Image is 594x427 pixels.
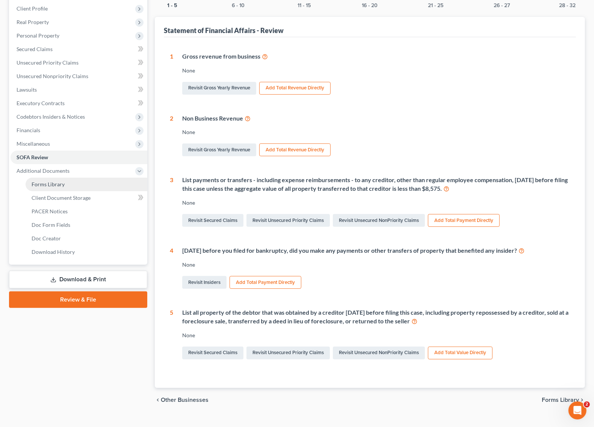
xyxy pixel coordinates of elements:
[17,32,59,39] span: Personal Property
[182,276,227,289] a: Revisit Insiders
[26,245,147,259] a: Download History
[32,181,65,187] span: Forms Library
[428,347,493,359] button: Add Total Value Directly
[17,113,85,120] span: Codebtors Insiders & Notices
[182,176,570,193] div: List payments or transfers - including expense reimbursements - to any creditor, other than regul...
[170,308,173,361] div: 5
[428,214,500,227] button: Add Total Payment Directly
[182,82,256,95] a: Revisit Gross Yearly Revenue
[32,208,68,214] span: PACER Notices
[11,42,147,56] a: Secured Claims
[26,232,147,245] a: Doc Creator
[182,246,570,255] div: [DATE] before you filed for bankruptcy, did you make any payments or other transfers of property ...
[11,56,147,69] a: Unsecured Priority Claims
[494,3,510,8] button: 26 - 27
[182,214,243,227] a: Revisit Secured Claims
[333,214,425,227] a: Revisit Unsecured NonPriority Claims
[182,143,256,156] a: Revisit Gross Yearly Revenue
[232,3,245,8] button: 6 - 10
[542,397,585,403] button: Forms Library chevron_right
[230,276,301,289] button: Add Total Payment Directly
[32,235,61,241] span: Doc Creator
[155,397,161,403] i: chevron_left
[182,261,570,269] div: None
[584,401,590,407] span: 2
[17,73,88,79] span: Unsecured Nonpriority Claims
[362,3,378,8] button: 16 - 20
[17,167,70,174] span: Additional Documents
[17,19,49,25] span: Real Property
[559,3,576,8] button: 28 - 32
[428,3,443,8] button: 21 - 25
[170,114,173,158] div: 2
[542,397,579,403] span: Forms Library
[170,52,173,96] div: 1
[161,397,209,403] span: Other Businesses
[298,3,311,8] button: 11 - 15
[17,59,79,66] span: Unsecured Priority Claims
[170,176,173,228] div: 3
[26,191,147,205] a: Client Document Storage
[17,46,53,52] span: Secured Claims
[17,140,50,147] span: Miscellaneous
[11,83,147,97] a: Lawsuits
[182,67,570,74] div: None
[579,397,585,403] i: chevron_right
[259,143,331,156] button: Add Total Revenue Directly
[182,199,570,207] div: None
[32,222,70,228] span: Doc Form Fields
[164,26,284,35] div: Statement of Financial Affairs - Review
[32,249,75,255] span: Download History
[182,52,570,61] div: Gross revenue from business
[182,332,570,339] div: None
[11,69,147,83] a: Unsecured Nonpriority Claims
[17,100,65,106] span: Executory Contracts
[9,271,147,288] a: Download & Print
[155,397,209,403] button: chevron_left Other Businesses
[568,401,586,419] iframe: Intercom live chat
[246,347,330,359] a: Revisit Unsecured Priority Claims
[11,97,147,110] a: Executory Contracts
[32,195,91,201] span: Client Document Storage
[333,347,425,359] a: Revisit Unsecured NonPriority Claims
[170,246,173,290] div: 4
[26,218,147,232] a: Doc Form Fields
[246,214,330,227] a: Revisit Unsecured Priority Claims
[26,178,147,191] a: Forms Library
[167,3,177,8] button: 1 - 5
[26,205,147,218] a: PACER Notices
[17,154,48,160] span: SOFA Review
[17,127,40,133] span: Financials
[182,347,243,359] a: Revisit Secured Claims
[17,5,48,12] span: Client Profile
[182,114,570,123] div: Non Business Revenue
[182,128,570,136] div: None
[182,308,570,326] div: List all property of the debtor that was obtained by a creditor [DATE] before filing this case, i...
[17,86,37,93] span: Lawsuits
[259,82,331,95] button: Add Total Revenue Directly
[9,291,147,308] a: Review & File
[11,151,147,164] a: SOFA Review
